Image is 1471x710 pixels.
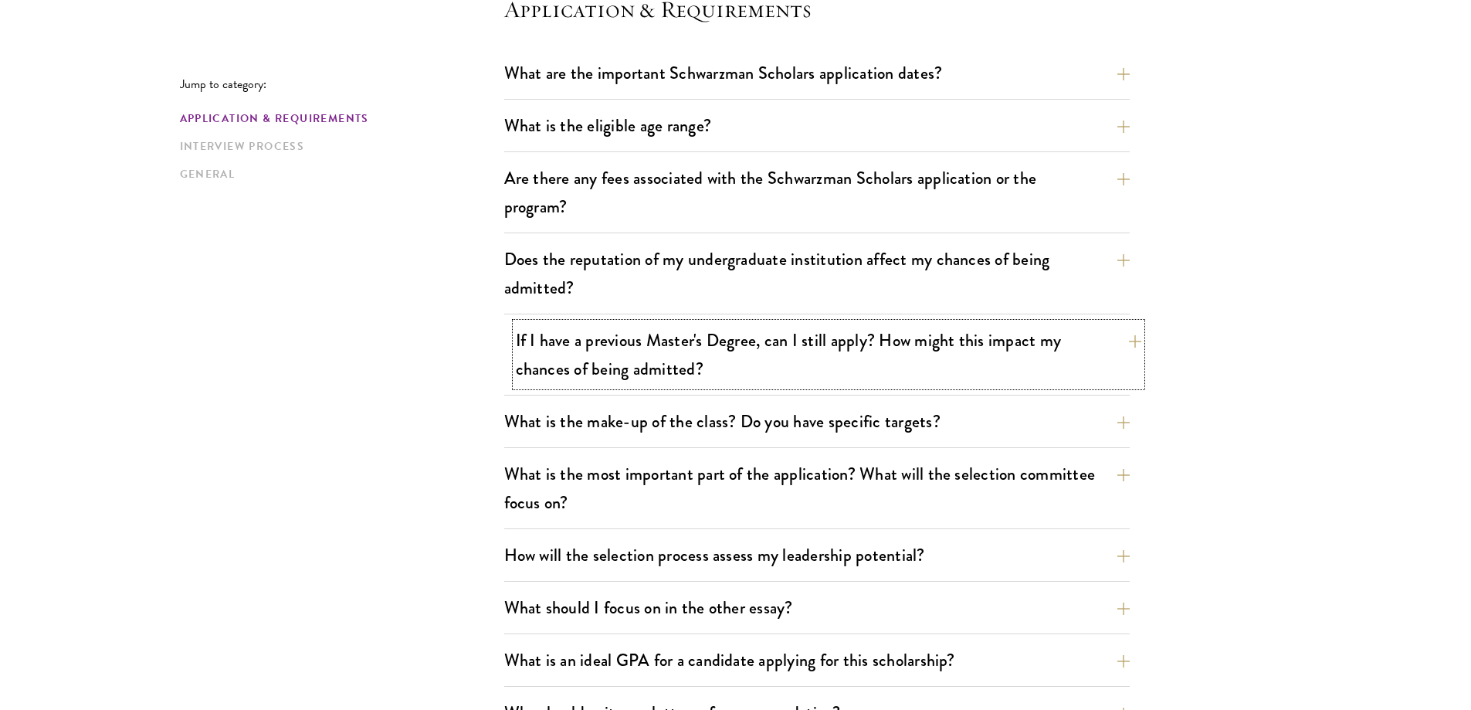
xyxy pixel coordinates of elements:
a: Application & Requirements [180,110,495,127]
button: Are there any fees associated with the Schwarzman Scholars application or the program? [504,161,1130,224]
button: What is an ideal GPA for a candidate applying for this scholarship? [504,643,1130,678]
button: Does the reputation of my undergraduate institution affect my chances of being admitted? [504,242,1130,305]
button: How will the selection process assess my leadership potential? [504,538,1130,572]
button: What is the eligible age range? [504,108,1130,143]
a: General [180,166,495,182]
button: What is the most important part of the application? What will the selection committee focus on? [504,457,1130,520]
p: Jump to category: [180,77,504,91]
button: What are the important Schwarzman Scholars application dates? [504,56,1130,90]
button: If I have a previous Master's Degree, can I still apply? How might this impact my chances of bein... [516,323,1141,386]
button: What is the make-up of the class? Do you have specific targets? [504,404,1130,439]
a: Interview Process [180,138,495,155]
button: What should I focus on in the other essay? [504,590,1130,625]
